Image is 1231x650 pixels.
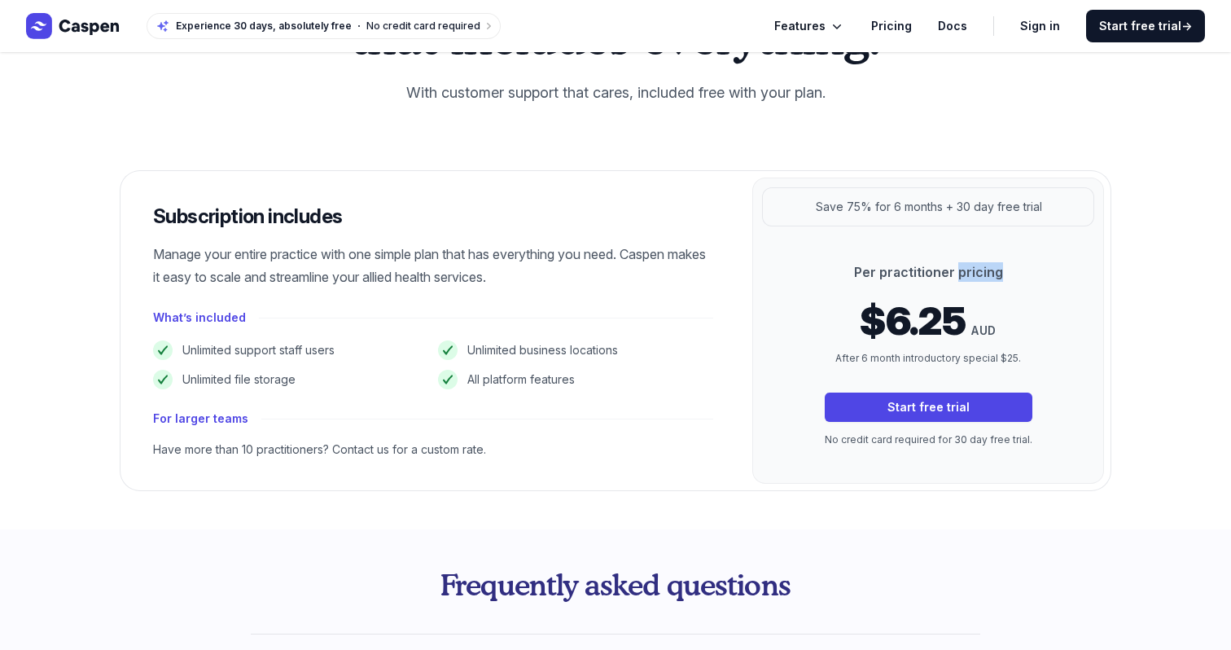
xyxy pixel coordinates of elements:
a: Docs [938,16,967,36]
h2: Frequently asked questions [251,569,980,601]
p: Per practitioner pricing [825,262,1032,282]
a: Pricing [871,16,912,36]
p: Manage your entire practice with one simple plan that has everything you need. Caspen makes it ea... [153,243,713,288]
li: Unlimited support staff users [153,340,428,360]
a: Start free trial [1086,10,1205,42]
span: Features [774,16,826,36]
div: Have more than 10 practitioners? Contact us for a custom rate. [153,441,713,458]
a: Sign in [1020,16,1060,36]
a: Experience 30 days, absolutely freeNo credit card required [147,13,501,39]
p: No credit card required for 30 day free trial. [825,432,1032,448]
h4: For larger teams [153,409,248,428]
span: → [1181,19,1192,33]
p: With customer support that cares, included free with your plan. [342,80,889,106]
li: Unlimited business locations [438,340,713,360]
span: Start free trial [1099,18,1192,34]
h4: What’s included [153,308,246,327]
li: Unlimited file storage [153,370,428,389]
h3: Subscription includes [153,204,713,230]
p: Save 75% for 6 months + 30 day free trial [816,197,1042,217]
button: Features [774,16,845,36]
span: AUD [971,321,996,340]
span: $6.25 [860,301,965,340]
span: Experience 30 days, absolutely free [176,20,352,33]
li: All platform features [438,370,713,389]
p: After 6 month introductory special $25. [825,350,1032,367]
a: Start free trial [825,393,1032,422]
span: No credit card required [366,20,480,32]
